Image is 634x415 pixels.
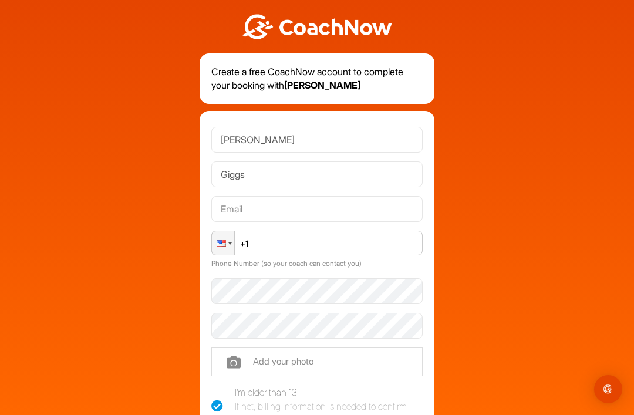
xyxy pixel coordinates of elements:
strong: [PERSON_NAME] [284,79,360,91]
div: United States: + 1 [212,231,234,255]
div: Create a free CoachNow account to complete your booking with [200,53,434,104]
img: BwLJSsUCoWCh5upNqxVrqldRgqLPVwmV24tXu5FoVAoFEpwwqQ3VIfuoInZCoVCoTD4vwADAC3ZFMkVEQFDAAAAAElFTkSuQmCC [241,14,393,39]
input: Last Name [211,161,423,187]
input: Phone Number [211,231,423,255]
div: Open Intercom Messenger [594,375,622,403]
input: Email [211,196,423,222]
input: First Name [211,127,423,153]
label: Phone Number (so your coach can contact you) [211,259,362,268]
